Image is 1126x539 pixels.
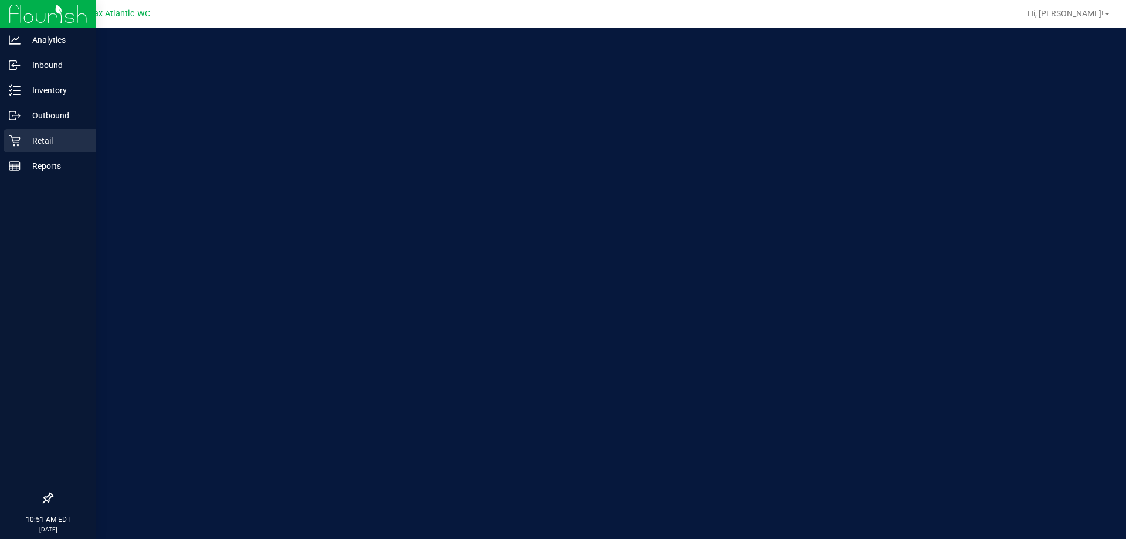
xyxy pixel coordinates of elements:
inline-svg: Reports [9,160,21,172]
span: Jax Atlantic WC [89,9,150,19]
inline-svg: Analytics [9,34,21,46]
p: Reports [21,159,91,173]
span: Hi, [PERSON_NAME]! [1027,9,1104,18]
p: Inventory [21,83,91,97]
p: Retail [21,134,91,148]
inline-svg: Inventory [9,84,21,96]
inline-svg: Inbound [9,59,21,71]
inline-svg: Outbound [9,110,21,121]
p: Outbound [21,109,91,123]
p: Analytics [21,33,91,47]
inline-svg: Retail [9,135,21,147]
iframe: Resource center [12,445,47,480]
p: 10:51 AM EDT [5,514,91,525]
p: [DATE] [5,525,91,534]
p: Inbound [21,58,91,72]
